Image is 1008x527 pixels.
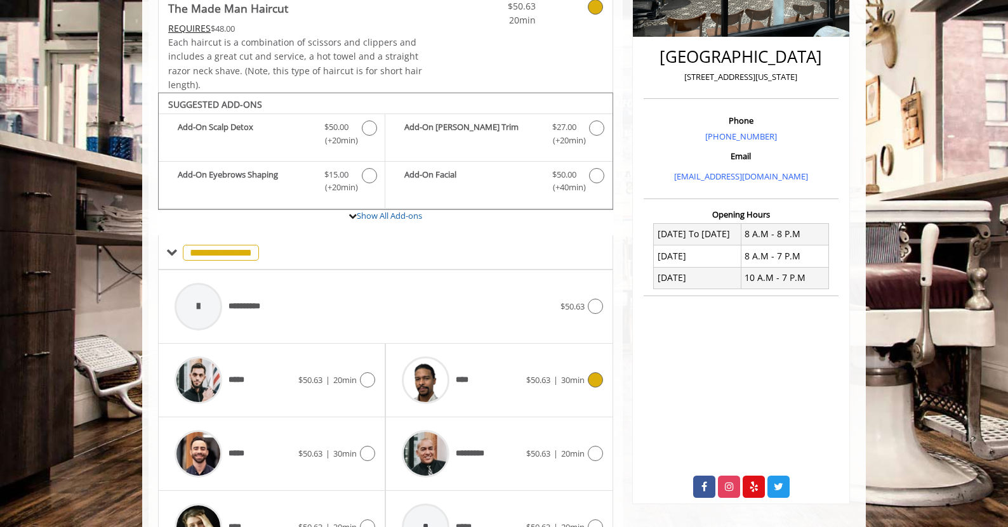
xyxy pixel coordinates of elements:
[647,48,835,66] h2: [GEOGRAPHIC_DATA]
[461,13,536,27] span: 20min
[552,120,576,134] span: $27.00
[404,168,539,195] b: Add-On Facial
[165,168,378,198] label: Add-On Eyebrows Shaping
[561,448,585,459] span: 20min
[404,120,539,147] b: Add-On [PERSON_NAME] Trim
[392,168,606,198] label: Add-On Facial
[705,131,777,142] a: [PHONE_NUMBER]
[318,134,355,147] span: (+20min )
[333,374,357,386] span: 20min
[333,448,357,459] span: 30min
[741,223,828,245] td: 8 A.M - 8 P.M
[168,22,423,36] div: $48.00
[560,301,585,312] span: $50.63
[392,120,606,150] label: Add-On Beard Trim
[357,210,422,221] a: Show All Add-ons
[554,374,558,386] span: |
[741,245,828,267] td: 8 A.M - 7 P.M
[545,181,583,194] span: (+40min )
[654,267,741,289] td: [DATE]
[326,374,330,386] span: |
[552,168,576,181] span: $50.00
[178,168,312,195] b: Add-On Eyebrows Shaping
[324,120,348,134] span: $50.00
[654,223,741,245] td: [DATE] To [DATE]
[654,245,741,267] td: [DATE]
[674,171,808,182] a: [EMAIL_ADDRESS][DOMAIN_NAME]
[647,70,835,84] p: [STREET_ADDRESS][US_STATE]
[168,36,422,91] span: Each haircut is a combination of scissors and clippers and includes a great cut and service, a ho...
[318,181,355,194] span: (+20min )
[647,152,835,160] h3: Email
[647,116,835,125] h3: Phone
[158,93,613,211] div: The Made Man Haircut Add-onS
[741,267,828,289] td: 10 A.M - 7 P.M
[644,210,839,219] h3: Opening Hours
[324,168,348,181] span: $15.00
[178,120,312,147] b: Add-On Scalp Detox
[526,374,550,386] span: $50.63
[326,448,330,459] span: |
[554,448,558,459] span: |
[168,22,211,34] span: This service needs some Advance to be paid before we block your appointment
[165,120,378,150] label: Add-On Scalp Detox
[561,374,585,386] span: 30min
[298,374,322,386] span: $50.63
[545,134,583,147] span: (+20min )
[298,448,322,459] span: $50.63
[526,448,550,459] span: $50.63
[168,98,262,110] b: SUGGESTED ADD-ONS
